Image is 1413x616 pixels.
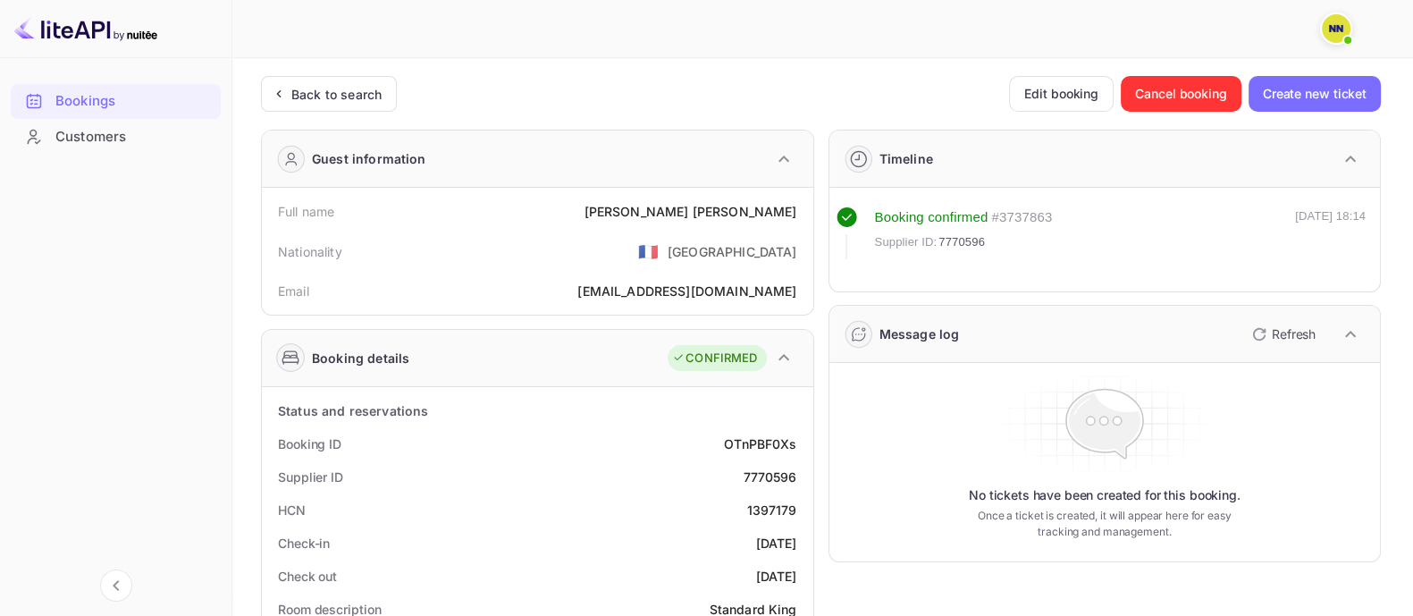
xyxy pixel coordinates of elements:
div: Message log [879,325,960,343]
div: Nationality [278,242,342,261]
div: Bookings [11,84,221,119]
span: United States [638,235,659,267]
span: Supplier ID: [875,233,938,251]
button: Cancel booking [1121,76,1241,112]
span: 7770596 [938,233,985,251]
a: Bookings [11,84,221,117]
div: Bookings [55,91,212,112]
div: Full name [278,202,334,221]
div: 1397179 [746,501,796,519]
div: CONFIRMED [672,350,757,367]
div: HCN [278,501,306,519]
div: Email [278,282,309,300]
div: [DATE] 18:14 [1295,207,1366,259]
p: Refresh [1272,325,1316,343]
div: Timeline [879,149,933,168]
div: Status and reservations [278,401,428,420]
a: Customers [11,120,221,153]
div: Customers [55,127,212,148]
div: [EMAIL_ADDRESS][DOMAIN_NAME] [577,282,796,300]
div: [GEOGRAPHIC_DATA] [668,242,797,261]
div: Check-in [278,534,330,553]
div: [DATE] [756,534,797,553]
div: Customers [11,120,221,155]
button: Collapse navigation [100,570,132,602]
p: No tickets have been created for this booking. [969,486,1241,504]
div: [PERSON_NAME] [PERSON_NAME] [584,202,796,221]
img: LiteAPI logo [14,14,157,43]
p: Once a ticket is created, it will appear here for easy tracking and management. [957,508,1252,540]
div: 7770596 [743,468,796,486]
img: N/A N/A [1322,14,1350,43]
div: Booking details [312,349,409,367]
div: # 3737863 [991,207,1052,228]
div: Booking confirmed [875,207,988,228]
button: Edit booking [1009,76,1114,112]
div: Check out [278,567,337,586]
div: Back to search [291,85,382,104]
div: Guest information [312,149,426,168]
div: Supplier ID [278,468,343,486]
div: [DATE] [756,567,797,586]
button: Refresh [1241,320,1323,349]
div: OTnPBF0Xs [724,435,796,453]
div: Booking ID [278,435,341,453]
button: Create new ticket [1249,76,1381,112]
